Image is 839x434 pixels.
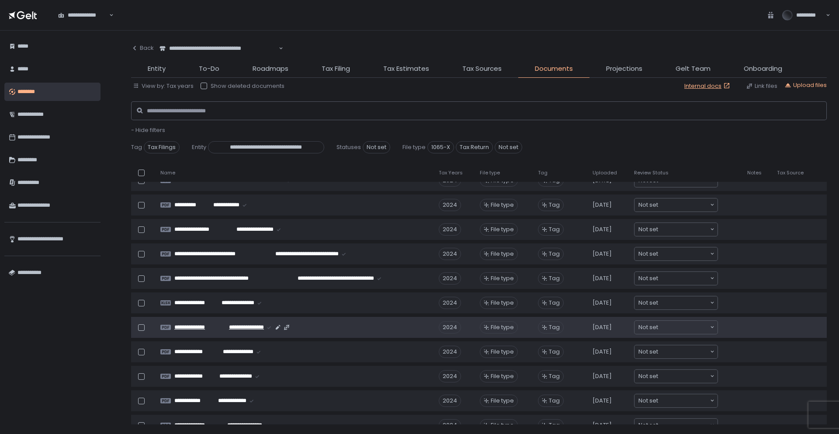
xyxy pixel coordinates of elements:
[634,223,718,236] div: Search for option
[549,397,560,405] span: Tag
[593,348,612,356] span: [DATE]
[491,226,514,233] span: File type
[439,395,461,407] div: 2024
[549,348,560,356] span: Tag
[606,64,642,74] span: Projections
[491,421,514,429] span: File type
[746,82,777,90] button: Link files
[131,126,165,134] button: - Hide filters
[439,272,461,285] div: 2024
[634,370,718,383] div: Search for option
[439,321,461,333] div: 2024
[638,421,658,430] span: Not set
[634,198,718,212] div: Search for option
[634,419,718,432] div: Search for option
[439,419,461,431] div: 2024
[52,6,114,24] div: Search for option
[133,82,194,90] div: View by: Tax years
[535,64,573,74] span: Documents
[658,274,709,283] input: Search for option
[593,397,612,405] span: [DATE]
[491,250,514,258] span: File type
[744,64,782,74] span: Onboarding
[593,226,612,233] span: [DATE]
[658,421,709,430] input: Search for option
[322,64,350,74] span: Tax Filing
[638,347,658,356] span: Not set
[439,170,463,176] span: Tax Years
[491,323,514,331] span: File type
[148,64,166,74] span: Entity
[491,274,514,282] span: File type
[658,323,709,332] input: Search for option
[638,372,658,381] span: Not set
[131,143,142,151] span: Tag
[658,250,709,258] input: Search for option
[549,274,560,282] span: Tag
[439,199,461,211] div: 2024
[634,296,718,309] div: Search for option
[593,323,612,331] span: [DATE]
[638,250,658,258] span: Not set
[784,81,827,89] button: Upload files
[638,201,658,209] span: Not set
[638,274,658,283] span: Not set
[439,297,461,309] div: 2024
[658,396,709,405] input: Search for option
[676,64,711,74] span: Gelt Team
[658,299,709,307] input: Search for option
[131,44,154,52] div: Back
[658,372,709,381] input: Search for option
[593,372,612,380] span: [DATE]
[593,201,612,209] span: [DATE]
[427,141,454,153] span: 1065-X
[658,201,709,209] input: Search for option
[491,397,514,405] span: File type
[634,321,718,334] div: Search for option
[491,299,514,307] span: File type
[777,170,804,176] span: Tax Source
[336,143,361,151] span: Statuses
[192,143,206,151] span: Entity
[634,394,718,407] div: Search for option
[456,141,493,153] span: Tax Return
[747,170,762,176] span: Notes
[439,248,461,260] div: 2024
[439,223,461,236] div: 2024
[253,64,288,74] span: Roadmaps
[160,170,175,176] span: Name
[363,141,390,153] span: Not set
[658,225,709,234] input: Search for option
[593,250,612,258] span: [DATE]
[144,141,180,153] span: Tax Filings
[658,347,709,356] input: Search for option
[549,421,560,429] span: Tag
[638,299,658,307] span: Not set
[593,299,612,307] span: [DATE]
[538,170,548,176] span: Tag
[491,372,514,380] span: File type
[638,225,658,234] span: Not set
[480,170,500,176] span: File type
[634,170,669,176] span: Review Status
[638,323,658,332] span: Not set
[495,141,522,153] span: Not set
[439,370,461,382] div: 2024
[491,348,514,356] span: File type
[638,396,658,405] span: Not set
[634,345,718,358] div: Search for option
[154,39,283,58] div: Search for option
[549,226,560,233] span: Tag
[634,247,718,260] div: Search for option
[549,323,560,331] span: Tag
[491,201,514,209] span: File type
[402,143,426,151] span: File type
[634,272,718,285] div: Search for option
[593,170,617,176] span: Uploaded
[383,64,429,74] span: Tax Estimates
